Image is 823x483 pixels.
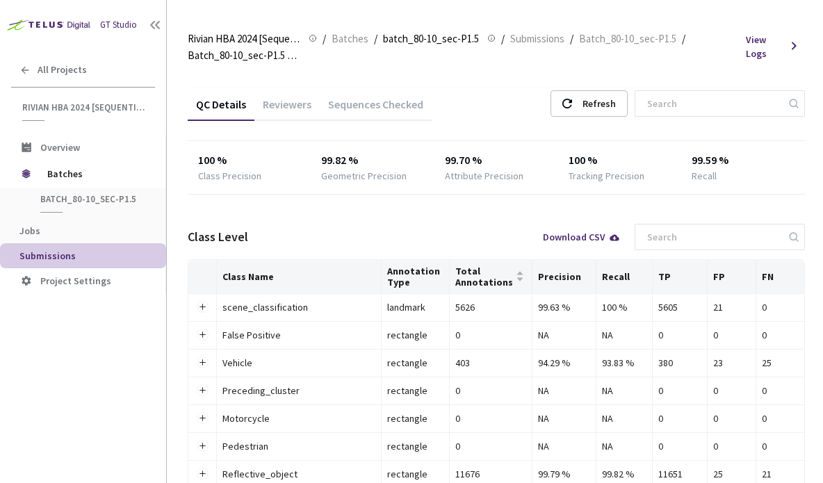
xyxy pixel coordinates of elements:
div: NA [602,327,646,343]
div: 0 [658,327,701,343]
span: Project Settings [40,275,111,287]
div: 0 [713,411,750,426]
span: Overview [40,141,80,154]
th: FN [756,260,805,294]
div: 0 [762,300,799,315]
div: 99.70 % [445,152,548,169]
div: 380 [658,355,701,370]
div: 93.83 % [602,355,646,370]
li: / [501,31,505,47]
div: Vehicle [222,355,375,370]
div: Recall [692,169,717,183]
div: NA [538,411,589,426]
th: Precision [532,260,596,294]
a: Submissions [507,31,567,46]
div: 5605 [658,300,701,315]
span: All Projects [38,64,87,76]
div: 0 [713,327,750,343]
div: rectangle [387,466,443,482]
li: / [570,31,573,47]
span: Submissions [510,31,564,47]
div: scene_classification [222,300,375,315]
div: Sequences Checked [320,97,432,121]
th: Class Name [217,260,382,294]
div: 0 [658,383,701,398]
div: 0 [762,411,799,426]
span: Rivian HBA 2024 [Sequential] [22,101,147,113]
div: Tracking Precision [569,169,644,183]
div: rectangle [387,439,443,454]
span: batch_80-10_sec-P1.5 [383,31,479,47]
div: Class Precision [198,169,261,183]
th: TP [653,260,708,294]
div: 0 [658,439,701,454]
div: 403 [455,355,526,370]
a: Batch_80-10_sec-P1.5 [576,31,679,46]
div: Motorcycle [222,411,375,426]
div: False Positive [222,327,375,343]
div: Pedestrian [222,439,375,454]
div: NA [602,411,646,426]
div: rectangle [387,355,443,370]
div: 0 [455,327,526,343]
div: GT Studio [100,19,137,32]
input: Search [639,224,787,249]
div: rectangle [387,327,443,343]
div: 94.29 % [538,355,589,370]
div: 0 [455,411,526,426]
button: Expand row [197,329,208,341]
div: 21 [762,466,799,482]
th: Recall [596,260,653,294]
button: Expand row [197,357,208,368]
div: rectangle [387,411,443,426]
div: 0 [762,439,799,454]
span: batch_80-10_sec-P1.5 [40,193,143,205]
div: 99.59 % [692,152,795,169]
div: 5626 [455,300,526,315]
div: 25 [762,355,799,370]
div: NA [538,383,589,398]
div: NA [602,383,646,398]
div: Attribute Precision [445,169,523,183]
div: 0 [658,411,701,426]
div: Download CSV [543,232,621,242]
button: Expand row [197,413,208,424]
div: NA [538,439,589,454]
th: FP [708,260,756,294]
a: Batches [329,31,371,46]
button: Expand row [197,441,208,452]
li: / [374,31,377,47]
div: Preceding_cluster [222,383,375,398]
div: 25 [713,466,750,482]
div: Class Level [188,228,248,246]
div: 100 % [602,300,646,315]
button: Expand row [197,302,208,313]
th: Annotation Type [382,260,450,294]
div: 21 [713,300,750,315]
span: Rivian HBA 2024 [Sequential] [188,31,300,47]
button: Expand row [197,385,208,396]
div: 99.79 % [538,466,589,482]
th: Total Annotations [450,260,532,294]
div: 100 % [569,152,671,169]
span: Batches [47,160,142,188]
div: 0 [762,327,799,343]
div: 11676 [455,466,526,482]
div: Reflective_object [222,466,375,482]
div: 0 [455,383,526,398]
div: 0 [713,383,750,398]
div: Refresh [582,91,616,116]
li: / [323,31,326,47]
div: 0 [713,439,750,454]
div: 11651 [658,466,701,482]
div: 100 % [198,152,301,169]
div: 99.82 % [321,152,424,169]
div: 0 [455,439,526,454]
span: Batch_80-10_sec-P1.5 QC - [DATE] [188,47,300,64]
li: / [682,31,685,47]
div: Reviewers [254,97,320,121]
div: 99.82 % [602,466,646,482]
div: rectangle [387,383,443,398]
div: NA [602,439,646,454]
span: Total Annotations [455,265,513,288]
